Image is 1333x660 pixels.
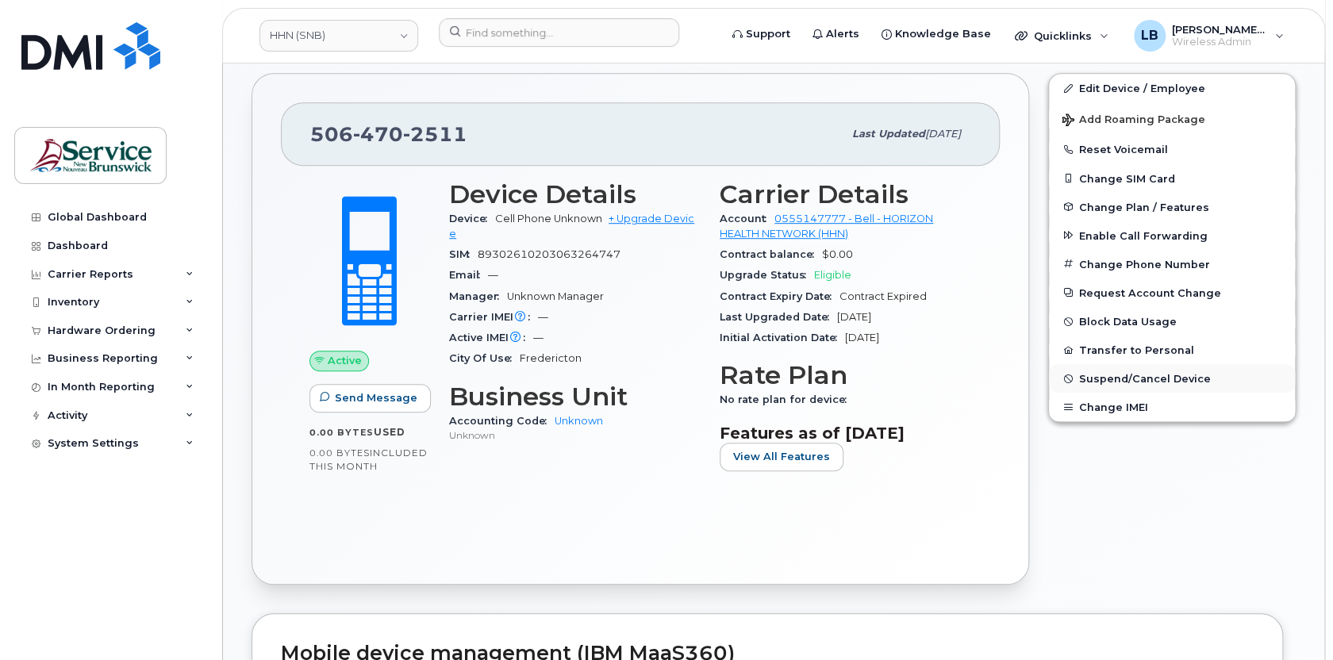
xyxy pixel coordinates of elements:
[403,122,467,146] span: 2511
[1049,307,1295,336] button: Block Data Usage
[895,26,991,42] span: Knowledge Base
[439,18,679,47] input: Find something...
[1049,393,1295,421] button: Change IMEI
[488,269,498,281] span: —
[449,213,694,239] a: + Upgrade Device
[720,393,855,405] span: No rate plan for device
[801,18,870,50] a: Alerts
[1062,113,1205,129] span: Add Roaming Package
[1172,36,1267,48] span: Wireless Admin
[449,428,701,442] p: Unknown
[449,180,701,209] h3: Device Details
[837,311,871,323] span: [DATE]
[746,26,790,42] span: Support
[852,128,925,140] span: Last updated
[1034,29,1092,42] span: Quicklinks
[1079,201,1209,213] span: Change Plan / Features
[449,290,507,302] span: Manager
[733,449,830,464] span: View All Features
[720,269,814,281] span: Upgrade Status
[335,390,417,405] span: Send Message
[1004,20,1120,52] div: Quicklinks
[1079,373,1211,385] span: Suspend/Cancel Device
[309,427,374,438] span: 0.00 Bytes
[720,361,971,389] h3: Rate Plan
[533,332,544,343] span: —
[449,269,488,281] span: Email
[449,248,478,260] span: SIM
[720,180,971,209] h3: Carrier Details
[720,311,837,323] span: Last Upgraded Date
[720,213,774,224] span: Account
[826,26,859,42] span: Alerts
[1049,336,1295,364] button: Transfer to Personal
[259,20,418,52] a: HHN (SNB)
[1079,229,1208,241] span: Enable Call Forwarding
[328,353,362,368] span: Active
[1049,250,1295,278] button: Change Phone Number
[449,415,555,427] span: Accounting Code
[720,290,839,302] span: Contract Expiry Date
[845,332,879,343] span: [DATE]
[1049,278,1295,307] button: Request Account Change
[555,415,603,427] a: Unknown
[538,311,548,323] span: —
[720,443,843,471] button: View All Features
[478,248,620,260] span: 89302610203063264747
[309,384,431,412] button: Send Message
[720,213,933,239] a: 0555147777 - Bell - HORIZON HEALTH NETWORK (HHN)
[449,352,520,364] span: City Of Use
[1049,135,1295,163] button: Reset Voicemail
[1049,193,1295,221] button: Change Plan / Features
[1172,23,1267,36] span: [PERSON_NAME] (SNB)
[449,382,701,411] h3: Business Unit
[1049,102,1295,135] button: Add Roaming Package
[822,248,853,260] span: $0.00
[720,424,971,443] h3: Features as of [DATE]
[309,447,370,459] span: 0.00 Bytes
[1141,26,1158,45] span: LB
[925,128,961,140] span: [DATE]
[449,311,538,323] span: Carrier IMEI
[449,213,495,224] span: Device
[1049,74,1295,102] a: Edit Device / Employee
[1049,221,1295,250] button: Enable Call Forwarding
[495,213,602,224] span: Cell Phone Unknown
[720,332,845,343] span: Initial Activation Date
[507,290,604,302] span: Unknown Manager
[520,352,582,364] span: Fredericton
[374,426,405,438] span: used
[721,18,801,50] a: Support
[814,269,851,281] span: Eligible
[870,18,1002,50] a: Knowledge Base
[720,248,822,260] span: Contract balance
[1123,20,1295,52] div: LeBlanc, Ben (SNB)
[310,122,467,146] span: 506
[1049,364,1295,393] button: Suspend/Cancel Device
[839,290,927,302] span: Contract Expired
[449,332,533,343] span: Active IMEI
[353,122,403,146] span: 470
[1049,164,1295,193] button: Change SIM Card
